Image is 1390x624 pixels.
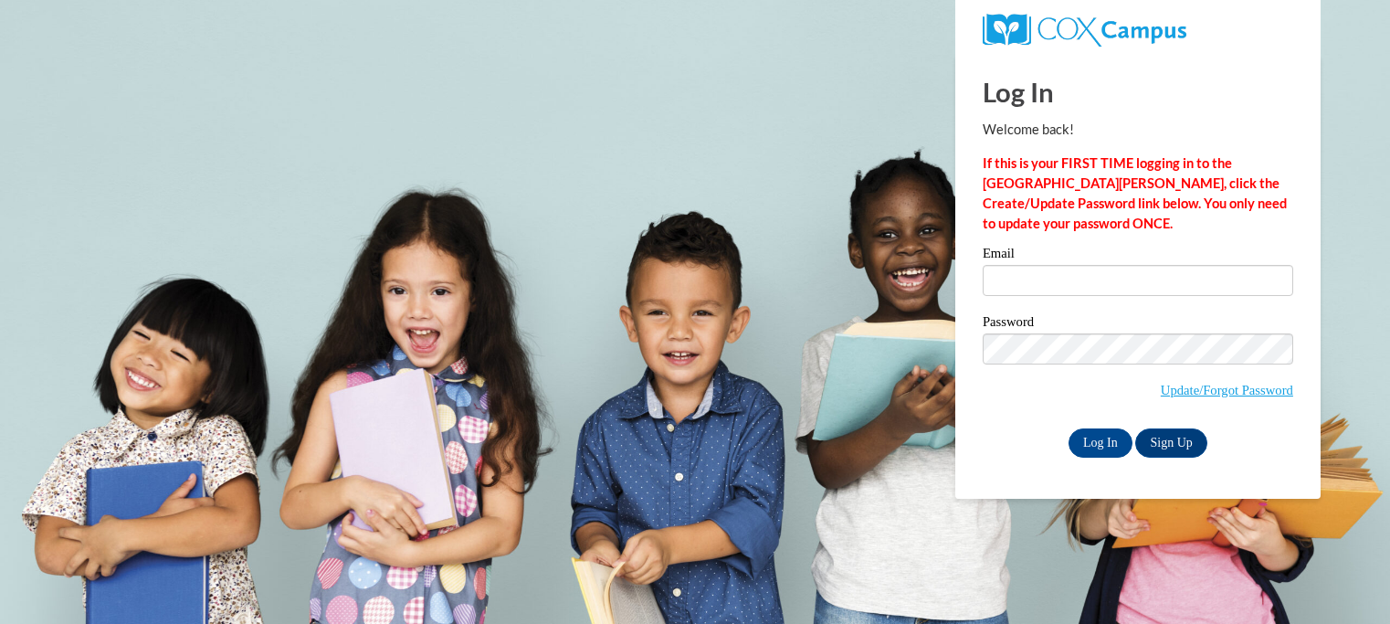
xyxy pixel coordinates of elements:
[983,21,1186,37] a: COX Campus
[983,120,1293,140] p: Welcome back!
[983,73,1293,111] h1: Log In
[1135,428,1206,458] a: Sign Up
[983,247,1293,265] label: Email
[1069,428,1132,458] input: Log In
[983,155,1287,231] strong: If this is your FIRST TIME logging in to the [GEOGRAPHIC_DATA][PERSON_NAME], click the Create/Upd...
[1161,383,1293,397] a: Update/Forgot Password
[983,315,1293,333] label: Password
[983,14,1186,47] img: COX Campus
